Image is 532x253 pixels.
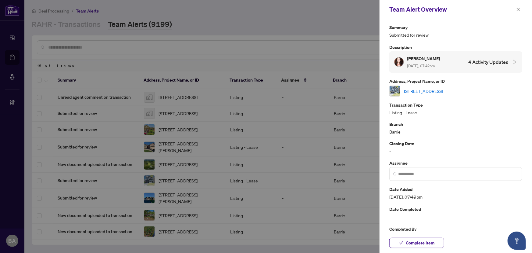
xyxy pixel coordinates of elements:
[389,213,522,220] span: -
[389,5,514,14] div: Team Alert Overview
[389,206,522,213] p: Date Completed
[389,193,522,200] span: [DATE], 07:49pm
[389,226,522,233] p: Completed By
[404,88,443,94] a: [STREET_ADDRESS]
[389,24,522,31] p: Summary
[393,172,397,176] img: search_icon
[389,186,522,193] p: Date Added
[395,57,404,67] img: Profile Icon
[468,58,508,66] h4: 4 Activity Updates
[389,101,522,116] div: Listing - Lease
[508,232,526,250] button: Open asap
[390,86,400,96] img: thumbnail-img
[389,44,522,51] p: Description
[407,64,435,68] span: [DATE], 07:42pm
[389,238,444,248] button: Complete Item
[399,241,403,245] span: check
[389,78,522,85] p: Address, Project Name, or ID
[389,121,522,135] div: Barrie
[389,140,522,154] div: -
[389,159,522,167] p: Assignee
[406,238,434,248] span: Complete Item
[516,7,520,12] span: close
[389,121,522,128] p: Branch
[389,101,522,108] p: Transaction Type
[512,59,517,65] span: collapsed
[389,31,522,38] span: Submitted for review
[407,55,441,62] h5: [PERSON_NAME]
[389,51,522,73] div: Profile Icon[PERSON_NAME] [DATE], 07:42pm4 Activity Updates
[389,140,522,147] p: Closing Date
